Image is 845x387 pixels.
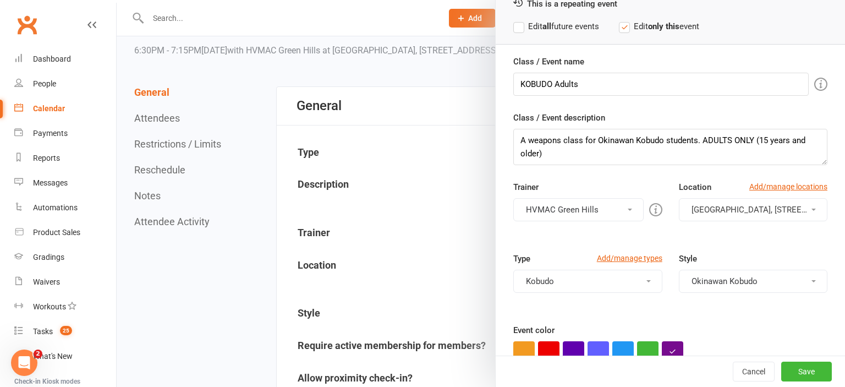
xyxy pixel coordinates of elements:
[33,228,80,237] div: Product Sales
[14,319,116,344] a: Tasks 25
[33,277,60,286] div: Waivers
[513,111,605,124] label: Class / Event description
[14,344,116,369] a: What's New
[14,146,116,171] a: Reports
[33,203,78,212] div: Automations
[33,79,56,88] div: People
[513,181,539,194] label: Trainer
[33,302,66,311] div: Workouts
[14,245,116,270] a: Gradings
[14,47,116,72] a: Dashboard
[60,326,72,335] span: 25
[513,324,555,337] label: Event color
[513,73,809,96] input: Enter event name
[33,154,60,162] div: Reports
[33,104,65,113] div: Calendar
[34,350,42,358] span: 2
[33,178,68,187] div: Messages
[542,21,551,31] strong: all
[679,198,827,221] button: [GEOGRAPHIC_DATA], [STREET_ADDRESS][PERSON_NAME]
[513,55,584,68] label: Class / Event name
[14,72,116,96] a: People
[33,352,73,361] div: What's New
[14,295,116,319] a: Workouts
[597,252,662,264] a: Add/manage types
[14,96,116,121] a: Calendar
[33,129,68,138] div: Payments
[679,181,711,194] label: Location
[33,54,71,63] div: Dashboard
[13,11,41,39] a: Clubworx
[781,362,832,381] button: Save
[33,327,53,336] div: Tasks
[733,362,775,381] button: Cancel
[648,21,679,31] strong: only this
[513,198,643,221] button: HVMAC Green Hills
[679,270,827,293] button: Okinawan Kobudo
[513,252,530,265] label: Type
[33,253,64,261] div: Gradings
[513,20,599,33] label: Edit future events
[14,121,116,146] a: Payments
[14,220,116,245] a: Product Sales
[513,270,662,293] button: Kobudo
[14,270,116,295] a: Waivers
[679,252,697,265] label: Style
[619,20,699,33] label: Edit event
[749,181,827,193] a: Add/manage locations
[14,171,116,195] a: Messages
[11,350,37,376] iframe: Intercom live chat
[14,195,116,220] a: Automations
